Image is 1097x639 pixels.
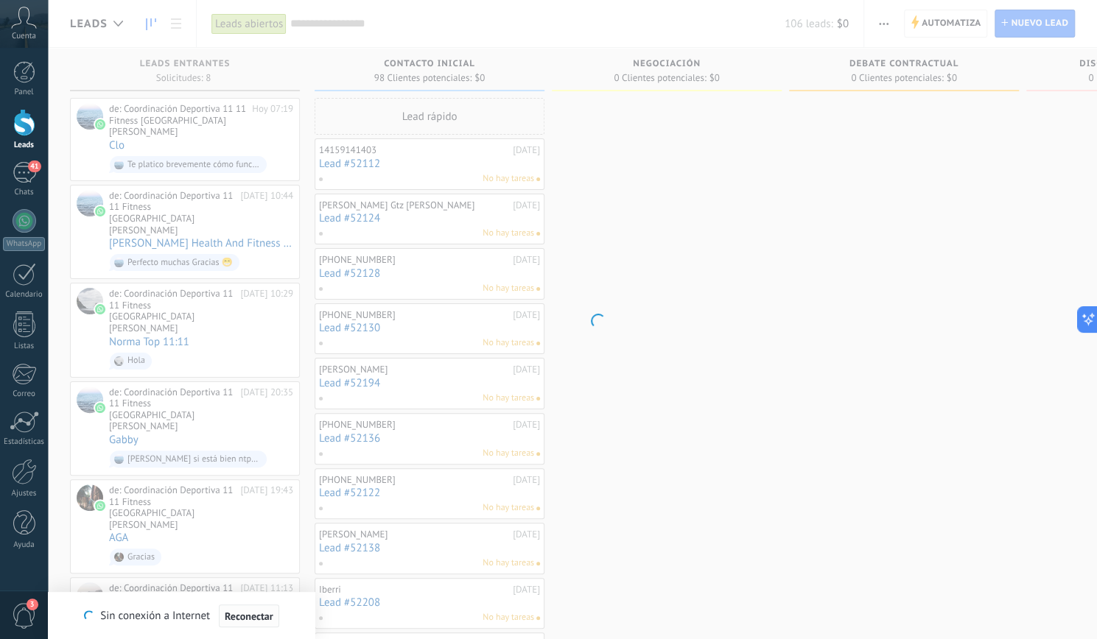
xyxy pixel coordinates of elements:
[3,290,46,300] div: Calendario
[3,237,45,251] div: WhatsApp
[3,389,46,399] div: Correo
[12,32,36,41] span: Cuenta
[84,604,278,628] div: Sin conexión a Internet
[3,540,46,550] div: Ayuda
[27,599,38,610] span: 3
[3,342,46,351] div: Listas
[3,188,46,197] div: Chats
[28,160,41,172] span: 41
[3,437,46,447] div: Estadísticas
[3,88,46,97] div: Panel
[225,611,273,621] span: Reconectar
[219,604,279,628] button: Reconectar
[3,141,46,150] div: Leads
[3,489,46,498] div: Ajustes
